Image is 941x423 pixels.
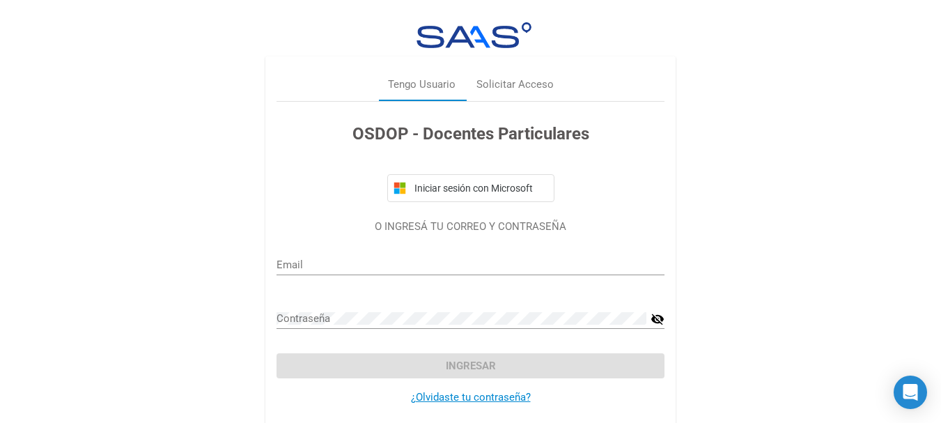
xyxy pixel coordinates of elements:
[277,121,664,146] h3: OSDOP - Docentes Particulares
[387,174,554,202] button: Iniciar sesión con Microsoft
[476,77,554,93] div: Solicitar Acceso
[446,360,496,372] span: Ingresar
[894,376,927,409] div: Open Intercom Messenger
[277,219,664,235] p: O INGRESÁ TU CORREO Y CONTRASEÑA
[412,183,548,194] span: Iniciar sesión con Microsoft
[411,391,531,403] a: ¿Olvidaste tu contraseña?
[277,353,664,378] button: Ingresar
[651,311,664,328] mat-icon: visibility_off
[388,77,456,93] div: Tengo Usuario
